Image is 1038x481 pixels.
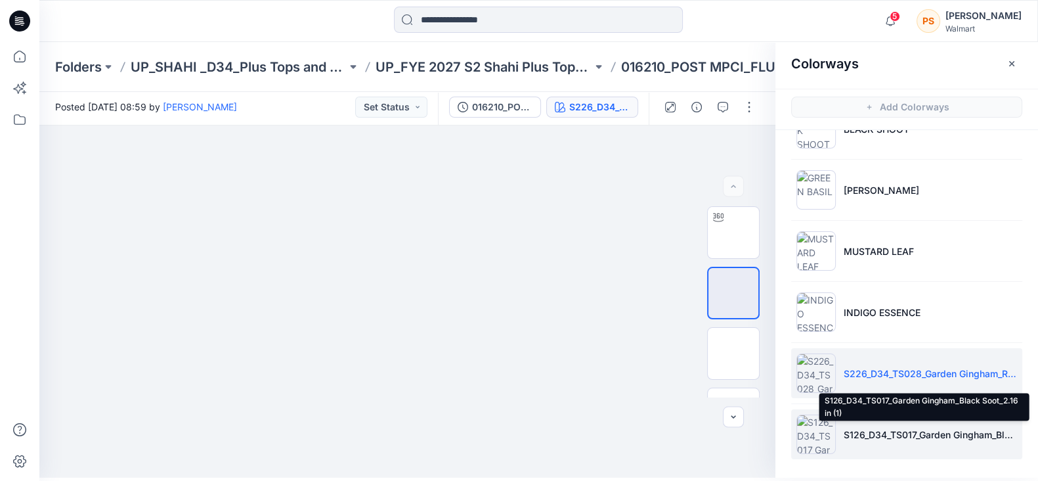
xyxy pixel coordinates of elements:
a: UP_FYE 2027 S2 Shahi Plus Tops and Dress [376,58,592,76]
h2: Colorways [791,56,859,72]
span: Posted [DATE] 08:59 by [55,100,237,114]
p: INDIGO ESSENCE [844,306,920,319]
img: INDIGO ESSENCE [796,292,836,332]
p: MUSTARD LEAF [844,244,914,258]
button: S226_D34_TS028_Garden Gingham_Red Rooster_2.16 in [546,97,638,118]
div: Walmart [945,24,1022,34]
p: S226_D34_TS028_Garden Gingham_Red Rooster_2.16 in [844,367,1017,380]
div: S226_D34_TS028_Garden Gingham_Red Rooster_2.16 in [569,100,630,114]
p: S126_D34_TS017_Garden Gingham_Black Soot_2.16 in (1) [844,428,1017,442]
img: GREEN BASIL [796,170,836,210]
button: Details [686,97,707,118]
img: S226_D34_TS028_Garden Gingham_Red Rooster_2.16 in [796,354,836,393]
a: UP_SHAHI _D34_Plus Tops and Dresses [131,58,347,76]
a: Folders [55,58,102,76]
button: 016210_POST MPCI_FLUTTER SLEEVE BLOUSE [449,97,541,118]
div: PS [917,9,940,33]
div: [PERSON_NAME] [945,8,1022,24]
img: S126_D34_TS017_Garden Gingham_Black Soot_2.16 in (1) [796,415,836,454]
div: 016210_POST MPCI_FLUTTER SLEEVE BLOUSE [472,100,532,114]
p: [PERSON_NAME] [844,183,919,197]
span: 5 [890,11,900,22]
img: MUSTARD LEAF [796,231,836,271]
p: 016210_POST MPCI_FLUTTER SLEEVE BLOUSE [621,58,837,76]
a: [PERSON_NAME] [163,101,237,112]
